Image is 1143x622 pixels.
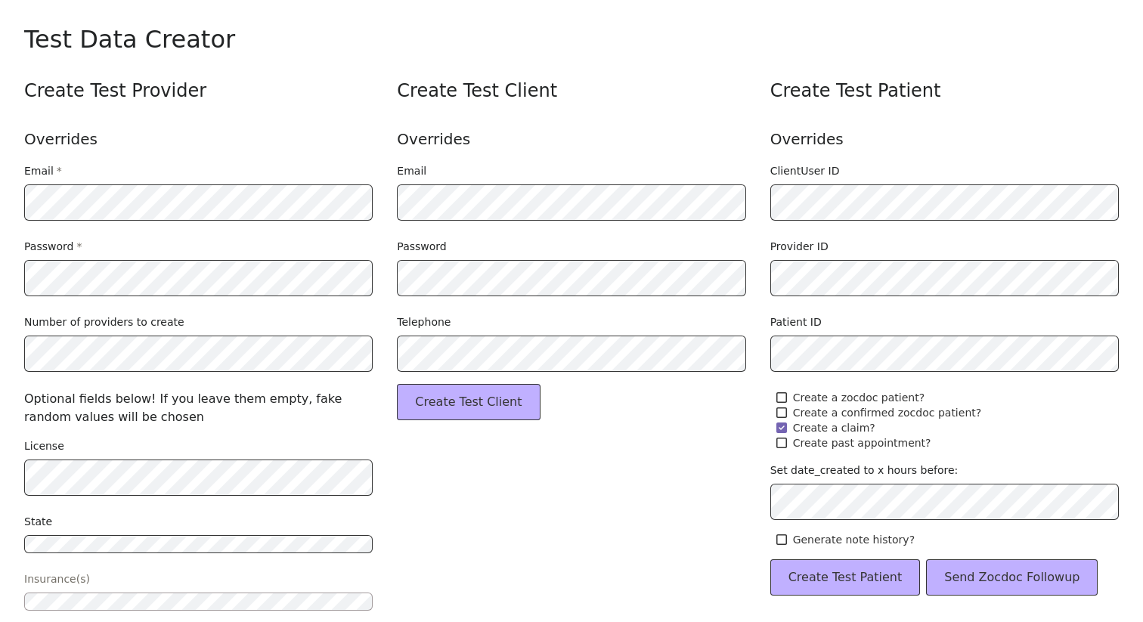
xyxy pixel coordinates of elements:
[24,127,373,151] div: Overrides
[770,79,1119,103] div: Create Test Patient
[24,79,373,103] div: Create Test Provider
[793,390,925,405] span: Create a zocdoc patient?
[24,24,1119,54] div: Test Data Creator
[397,127,745,151] div: Overrides
[770,559,921,596] button: Create Test Patient
[24,239,82,254] label: Password
[24,514,52,529] label: State
[770,127,1119,151] div: Overrides
[24,593,373,611] button: open menu
[24,571,90,586] label: Insurance(s)
[770,239,829,254] label: Provider ID
[397,314,451,330] label: Telephone
[926,559,1098,596] button: Send Zocdoc Followup
[397,163,426,178] label: Email
[793,405,982,420] span: Create a confirmed zocdoc patient?
[24,535,373,553] button: open menu
[24,438,64,453] label: License
[770,463,959,478] label: Set date_created to x hours before:
[397,79,745,103] div: Create Test Client
[770,163,840,178] label: ClientUser ID
[793,435,931,450] span: Create past appointment?
[793,420,875,435] span: Create a claim?
[24,163,62,178] label: Email
[24,314,184,330] label: Number of providers to create
[397,239,446,254] label: Password
[793,532,915,547] span: Generate note history?
[397,384,540,420] button: Create Test Client
[770,314,822,330] label: Patient ID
